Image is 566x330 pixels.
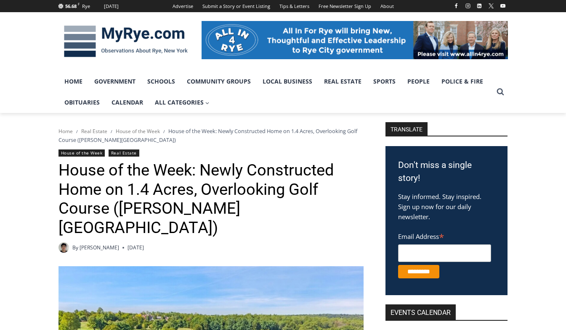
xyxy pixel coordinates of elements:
[474,1,484,11] a: Linkedin
[111,128,112,134] span: /
[149,92,215,113] a: All Categories
[82,3,90,10] div: Rye
[498,1,508,11] a: YouTube
[398,228,491,243] label: Email Address
[58,242,69,253] a: Author image
[116,128,160,135] a: House of the Week
[58,161,364,237] h1: House of the Week: Newly Constructed Home on 1.4 Acres, Overlooking Golf Course ([PERSON_NAME][GE...
[58,127,364,144] nav: Breadcrumbs
[81,128,107,135] a: Real Estate
[58,71,88,92] a: Home
[128,244,144,251] time: [DATE]
[109,149,139,157] a: Real Estate
[58,20,193,63] img: MyRye.com
[486,1,496,11] a: X
[398,159,495,185] h3: Don't miss a single story!
[202,21,508,59] img: All in for Rye
[58,242,69,253] img: Patel, Devan - bio cropped 200x200
[493,84,508,100] button: View Search Form
[80,244,119,251] a: [PERSON_NAME]
[257,71,318,92] a: Local Business
[72,244,78,251] span: By
[367,71,401,92] a: Sports
[401,71,436,92] a: People
[398,191,495,222] p: Stay informed. Stay inspired. Sign up now for our daily newsletter.
[58,71,493,113] nav: Primary Navigation
[318,71,367,92] a: Real Estate
[58,92,106,113] a: Obituaries
[58,149,105,157] a: House of the Week
[65,3,77,9] span: 56.68
[58,127,357,143] span: House of the Week: Newly Constructed Home on 1.4 Acres, Overlooking Golf Course ([PERSON_NAME][GE...
[104,3,119,10] div: [DATE]
[76,128,78,134] span: /
[451,1,461,11] a: Facebook
[58,128,73,135] a: Home
[385,304,456,320] h2: Events Calendar
[78,2,80,6] span: F
[88,71,141,92] a: Government
[463,1,473,11] a: Instagram
[385,122,428,136] strong: TRANSLATE
[141,71,181,92] a: Schools
[181,71,257,92] a: Community Groups
[163,128,165,134] span: /
[155,98,210,107] span: All Categories
[436,71,489,92] a: Police & Fire
[106,92,149,113] a: Calendar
